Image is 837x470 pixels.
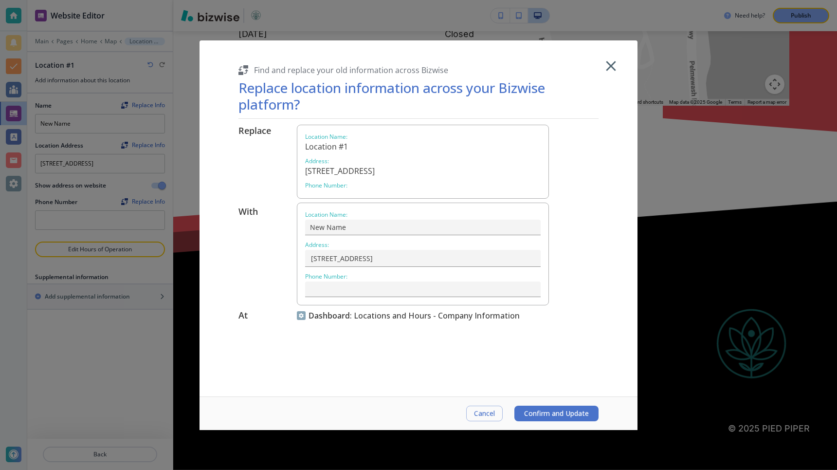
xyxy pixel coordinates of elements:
p: Location Name : [305,211,541,219]
h6: With [238,206,297,217]
h6: : Locations and Hours - Company Information [309,311,520,320]
button: Confirm and Update [514,406,599,421]
h6: At [238,309,297,321]
h6: [STREET_ADDRESS] [305,166,541,176]
p: Phone Number : [305,273,541,281]
h6: Replace [238,125,297,136]
button: Cancel [466,406,503,421]
span: Dashboard [309,310,350,321]
h5: Find and replace your old information across Bizwise [254,65,448,75]
span: Confirm and Update [524,410,589,417]
h1: Replace location information across your Bizwise platform? [238,79,599,113]
h6: Location #1 [305,142,541,151]
p: Phone Number : [305,182,541,189]
p: Location Name : [305,133,541,141]
p: Address : [305,241,541,249]
p: Address : [305,157,541,165]
span: Cancel [474,410,495,417]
